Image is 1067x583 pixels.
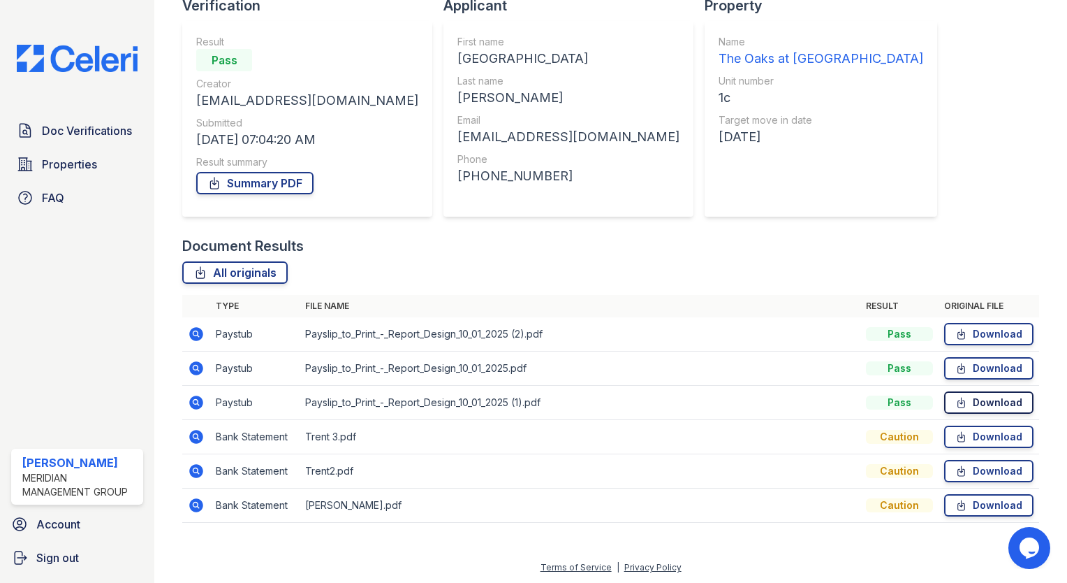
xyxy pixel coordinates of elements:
td: [PERSON_NAME].pdf [300,489,860,523]
div: [EMAIL_ADDRESS][DOMAIN_NAME] [457,127,679,147]
div: The Oaks at [GEOGRAPHIC_DATA] [719,49,923,69]
a: Download [944,357,1033,380]
span: Sign out [36,549,79,566]
span: FAQ [42,189,64,206]
a: Name The Oaks at [GEOGRAPHIC_DATA] [719,35,923,69]
td: Bank Statement [210,420,300,454]
span: Doc Verifications [42,122,132,139]
td: Paystub [210,386,300,420]
td: Bank Statement [210,489,300,523]
div: Submitted [196,116,418,130]
div: Pass [866,327,933,341]
div: [EMAIL_ADDRESS][DOMAIN_NAME] [196,91,418,110]
div: Result [196,35,418,49]
td: Paystub [210,352,300,386]
a: FAQ [11,184,143,212]
div: Unit number [719,74,923,88]
span: Properties [42,156,97,173]
a: All originals [182,261,288,284]
a: Terms of Service [540,562,612,573]
td: Paystub [210,317,300,352]
div: | [617,562,619,573]
a: Download [944,494,1033,517]
div: Caution [866,464,933,478]
div: Pass [866,396,933,410]
img: CE_Logo_Blue-a8612792a0a2168367f1c8372b55b34899dd931a85d93a1a3d3e32e68fde9ad4.png [6,45,149,72]
div: [PERSON_NAME] [22,454,138,471]
a: Download [944,426,1033,448]
div: Result summary [196,155,418,169]
span: Account [36,516,80,533]
div: Caution [866,498,933,512]
div: [PERSON_NAME] [457,88,679,108]
a: Privacy Policy [624,562,682,573]
td: Payslip_to_Print_-_Report_Design_10_01_2025 (1).pdf [300,386,860,420]
div: [PHONE_NUMBER] [457,166,679,186]
a: Properties [11,150,143,178]
a: Download [944,391,1033,414]
div: Target move in date [719,113,923,127]
div: [DATE] [719,127,923,147]
a: Account [6,510,149,538]
a: Summary PDF [196,172,314,194]
div: Email [457,113,679,127]
div: Document Results [182,236,304,256]
iframe: chat widget [1008,527,1053,569]
a: Download [944,460,1033,482]
div: Meridian Management Group [22,471,138,499]
td: Bank Statement [210,454,300,489]
div: First name [457,35,679,49]
td: Payslip_to_Print_-_Report_Design_10_01_2025 (2).pdf [300,317,860,352]
a: Sign out [6,544,149,572]
a: Download [944,323,1033,345]
div: Creator [196,77,418,91]
th: Original file [939,295,1039,317]
th: File name [300,295,860,317]
div: Last name [457,74,679,88]
a: Doc Verifications [11,117,143,145]
div: [GEOGRAPHIC_DATA] [457,49,679,69]
div: Caution [866,430,933,444]
th: Type [210,295,300,317]
td: Trent2.pdf [300,454,860,489]
div: 1c [719,88,923,108]
div: [DATE] 07:04:20 AM [196,130,418,150]
th: Result [860,295,939,317]
td: Trent 3.pdf [300,420,860,454]
div: Pass [196,49,252,71]
div: Pass [866,361,933,375]
div: Phone [457,152,679,166]
td: Payslip_to_Print_-_Report_Design_10_01_2025.pdf [300,352,860,386]
div: Name [719,35,923,49]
